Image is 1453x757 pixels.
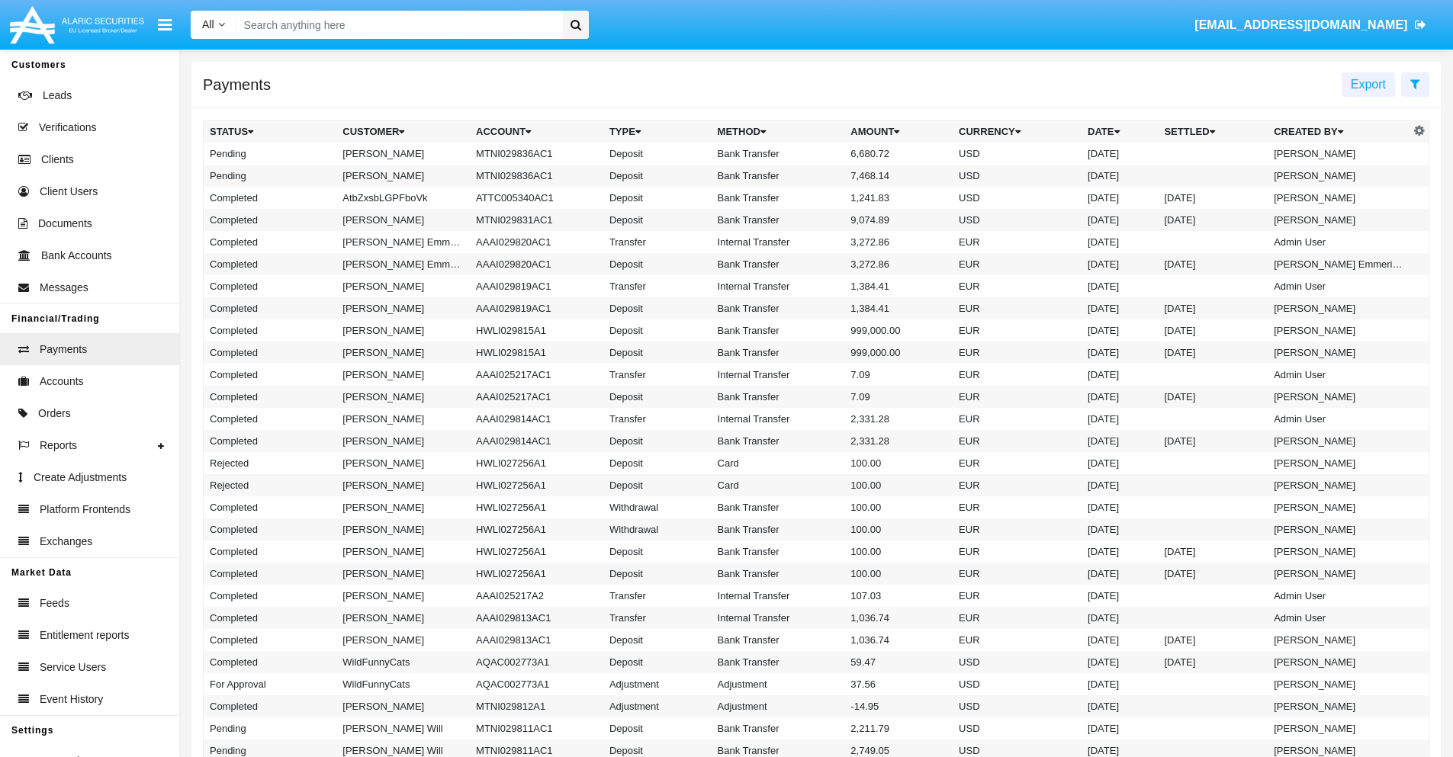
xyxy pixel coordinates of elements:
[844,430,953,452] td: 2,331.28
[336,695,470,717] td: [PERSON_NAME]
[336,187,470,209] td: AtbZxsbLGPFboVk
[1268,518,1410,540] td: [PERSON_NAME]
[1268,452,1410,474] td: [PERSON_NAME]
[1268,165,1410,187] td: [PERSON_NAME]
[336,120,470,143] th: Customer
[470,607,603,629] td: AAAI029813AC1
[204,540,337,563] td: Completed
[470,319,603,342] td: HWLI029815A1
[470,629,603,651] td: AAAI029813AC1
[712,474,845,496] td: Card
[470,342,603,364] td: HWLI029815A1
[470,187,603,209] td: ATTC005340AC1
[844,673,953,695] td: 37.56
[1268,717,1410,739] td: [PERSON_NAME]
[844,452,953,474] td: 100.00
[470,563,603,585] td: HWLI027256A1
[953,452,1082,474] td: EUR
[712,430,845,452] td: Bank Transfer
[204,120,337,143] th: Status
[953,563,1082,585] td: EUR
[844,275,953,297] td: 1,384.41
[953,120,1082,143] th: Currency
[470,253,603,275] td: AAAI029820AC1
[712,386,845,408] td: Bank Transfer
[712,231,845,253] td: Internal Transfer
[603,585,712,607] td: Transfer
[470,695,603,717] td: MTNI029812A1
[603,364,712,386] td: Transfer
[204,585,337,607] td: Completed
[1082,364,1158,386] td: [DATE]
[204,253,337,275] td: Completed
[1158,120,1268,143] th: Settled
[1268,496,1410,518] td: [PERSON_NAME]
[470,717,603,739] td: MTNI029811AC1
[712,629,845,651] td: Bank Transfer
[1268,319,1410,342] td: [PERSON_NAME]
[1342,72,1395,97] button: Export
[336,209,470,231] td: [PERSON_NAME]
[40,438,77,454] span: Reports
[336,540,470,563] td: [PERSON_NAME]
[1082,120,1158,143] th: Date
[603,253,712,275] td: Deposit
[41,248,112,264] span: Bank Accounts
[336,563,470,585] td: [PERSON_NAME]
[844,364,953,386] td: 7.09
[953,540,1082,563] td: EUR
[470,474,603,496] td: HWLI027256A1
[336,143,470,165] td: [PERSON_NAME]
[953,209,1082,231] td: USD
[1082,717,1158,739] td: [DATE]
[1082,695,1158,717] td: [DATE]
[1158,651,1268,673] td: [DATE]
[712,651,845,673] td: Bank Transfer
[34,470,127,486] span: Create Adjustments
[844,143,953,165] td: 6,680.72
[844,540,953,563] td: 100.00
[953,364,1082,386] td: EUR
[603,673,712,695] td: Adjustment
[204,496,337,518] td: Completed
[603,695,712,717] td: Adjustment
[40,627,130,643] span: Entitlement reports
[1188,4,1434,47] a: [EMAIL_ADDRESS][DOMAIN_NAME]
[470,231,603,253] td: AAAI029820AC1
[470,518,603,540] td: HWLI027256A1
[1268,607,1410,629] td: Admin User
[336,629,470,651] td: [PERSON_NAME]
[204,518,337,540] td: Completed
[603,518,712,540] td: Withdrawal
[38,406,71,422] span: Orders
[1268,585,1410,607] td: Admin User
[1268,342,1410,364] td: [PERSON_NAME]
[1082,275,1158,297] td: [DATE]
[204,297,337,319] td: Completed
[40,691,103,707] span: Event History
[1268,231,1410,253] td: Admin User
[712,518,845,540] td: Bank Transfer
[204,275,337,297] td: Completed
[191,17,236,33] a: All
[1158,209,1268,231] td: [DATE]
[1351,78,1386,91] span: Export
[336,319,470,342] td: [PERSON_NAME]
[1268,408,1410,430] td: Admin User
[470,165,603,187] td: MTNI029836AC1
[712,253,845,275] td: Bank Transfer
[204,673,337,695] td: For Approval
[712,717,845,739] td: Bank Transfer
[953,408,1082,430] td: EUR
[470,430,603,452] td: AAAI029814AC1
[40,659,106,675] span: Service Users
[336,717,470,739] td: [PERSON_NAME] Will
[204,386,337,408] td: Completed
[1082,607,1158,629] td: [DATE]
[204,563,337,585] td: Completed
[43,88,72,104] span: Leads
[470,120,603,143] th: Account
[1082,297,1158,319] td: [DATE]
[603,496,712,518] td: Withdrawal
[953,430,1082,452] td: EUR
